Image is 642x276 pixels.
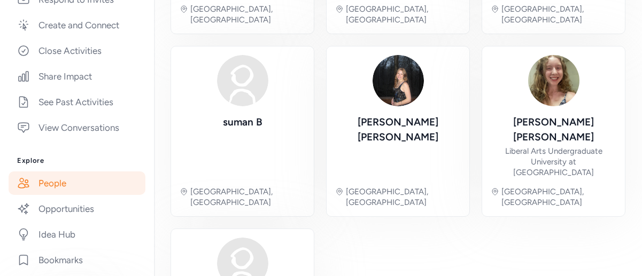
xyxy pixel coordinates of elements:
[217,55,268,106] img: Avatar
[190,4,305,25] div: [GEOGRAPHIC_DATA], [GEOGRAPHIC_DATA]
[491,146,616,178] div: Liberal Arts Undergraduate University at [GEOGRAPHIC_DATA]
[346,186,461,208] div: [GEOGRAPHIC_DATA], [GEOGRAPHIC_DATA]
[501,186,616,208] div: [GEOGRAPHIC_DATA], [GEOGRAPHIC_DATA]
[9,171,145,195] a: People
[9,13,145,37] a: Create and Connect
[491,115,616,145] div: [PERSON_NAME] [PERSON_NAME]
[9,65,145,88] a: Share Impact
[335,115,461,145] div: [PERSON_NAME] [PERSON_NAME]
[346,4,461,25] div: [GEOGRAPHIC_DATA], [GEOGRAPHIC_DATA]
[9,90,145,114] a: See Past Activities
[373,55,424,106] img: Avatar
[9,248,145,272] a: Bookmarks
[190,186,305,208] div: [GEOGRAPHIC_DATA], [GEOGRAPHIC_DATA]
[501,4,616,25] div: [GEOGRAPHIC_DATA], [GEOGRAPHIC_DATA]
[528,55,579,106] img: Avatar
[9,116,145,139] a: View Conversations
[9,197,145,220] a: Opportunities
[9,39,145,62] a: Close Activities
[9,223,145,246] a: Idea Hub
[17,156,137,165] h3: Explore
[223,115,262,130] div: suman B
